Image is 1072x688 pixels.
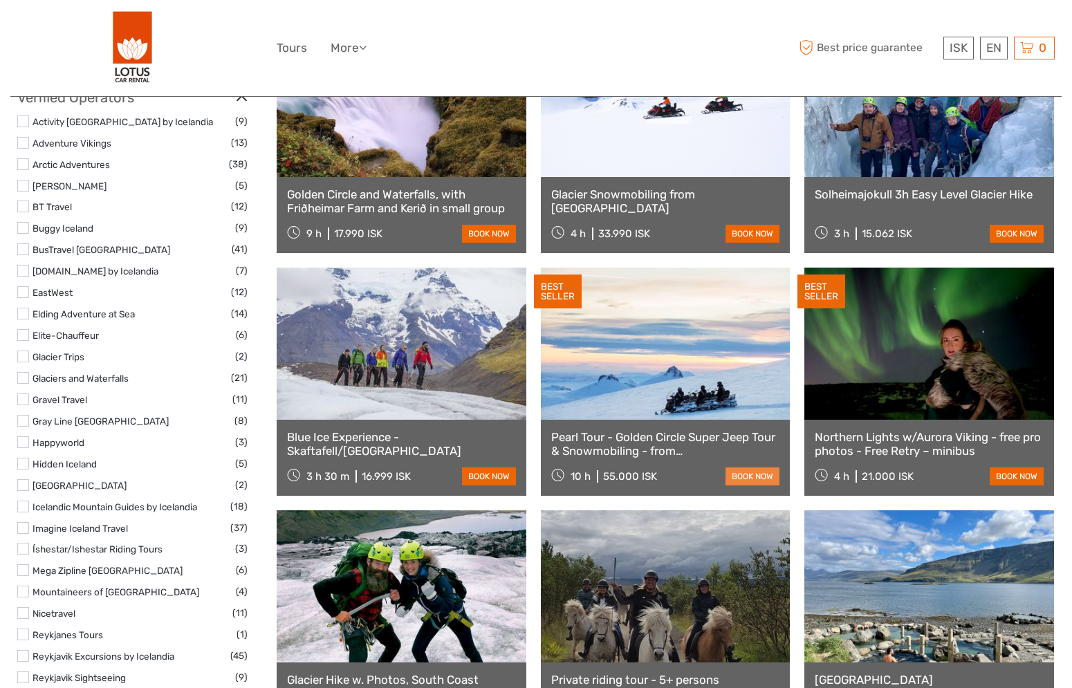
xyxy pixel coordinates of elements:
a: [GEOGRAPHIC_DATA] [815,673,1044,687]
div: 15.062 ISK [862,227,912,240]
img: 443-e2bd2384-01f0-477a-b1bf-f993e7f52e7d_logo_big.png [113,10,153,86]
span: (11) [232,605,248,621]
a: book now [462,225,516,243]
span: (18) [230,499,248,514]
a: Hidden Iceland [33,458,97,469]
a: Activity [GEOGRAPHIC_DATA] by Icelandia [33,116,213,127]
span: 3 h 30 m [306,470,349,483]
a: Happyworld [33,437,84,448]
span: (45) [230,648,248,664]
span: (2) [235,348,248,364]
a: Blue Ice Experience - Skaftafell/[GEOGRAPHIC_DATA] [287,430,516,458]
div: BEST SELLER [534,275,582,309]
a: Tours [277,38,307,58]
span: (2) [235,477,248,493]
a: Adventure Vikings [33,138,111,149]
span: (3) [235,434,248,450]
a: Elite-Chauffeur [33,330,99,341]
a: Glacier Snowmobiling from [GEOGRAPHIC_DATA] [551,187,780,216]
span: 4 h [571,227,586,240]
span: (6) [236,327,248,343]
div: BEST SELLER [797,275,845,309]
a: Reykjavik Sightseeing [33,672,126,683]
a: [GEOGRAPHIC_DATA] [33,480,127,491]
span: (13) [231,135,248,151]
a: EastWest [33,287,73,298]
span: (9) [235,669,248,685]
span: (14) [231,306,248,322]
a: Reykjanes Tours [33,629,103,640]
div: EN [980,37,1008,59]
span: (6) [236,562,248,578]
span: 3 h [834,227,849,240]
a: Private riding tour - 5+ persons [551,673,780,687]
span: 0 [1037,41,1048,55]
a: Gravel Travel [33,394,87,405]
span: 9 h [306,227,322,240]
a: book now [990,467,1044,485]
span: (21) [231,370,248,386]
a: Golden Circle and Waterfalls, with Friðheimar Farm and Kerið in small group [287,187,516,216]
div: 33.990 ISK [598,227,650,240]
a: book now [726,225,779,243]
a: book now [726,467,779,485]
a: BusTravel [GEOGRAPHIC_DATA] [33,244,170,255]
a: Íshestar/Ishestar Riding Tours [33,543,163,555]
a: Nicetravel [33,608,75,619]
a: [DOMAIN_NAME] by Icelandia [33,266,158,277]
span: (4) [236,584,248,599]
a: Imagine Iceland Travel [33,523,128,534]
span: 10 h [571,470,591,483]
a: Northern Lights w/Aurora Viking - free pro photos - Free Retry – minibus [815,430,1044,458]
a: Gray Line [GEOGRAPHIC_DATA] [33,416,169,427]
a: Mega Zipline [GEOGRAPHIC_DATA] [33,565,183,576]
a: Glacier Trips [33,351,84,362]
a: Arctic Adventures [33,159,110,170]
a: Mountaineers of [GEOGRAPHIC_DATA] [33,586,199,597]
span: (8) [234,413,248,429]
span: (9) [235,113,248,129]
a: book now [990,225,1044,243]
span: Best price guarantee [795,37,940,59]
span: 4 h [834,470,849,483]
a: [PERSON_NAME] [33,180,107,192]
a: BT Travel [33,201,72,212]
span: (38) [229,156,248,172]
div: 16.999 ISK [362,470,411,483]
div: 21.000 ISK [862,470,914,483]
a: Icelandic Mountain Guides by Icelandia [33,501,197,512]
a: More [331,38,367,58]
div: 55.000 ISK [603,470,657,483]
div: 17.990 ISK [334,227,382,240]
span: (1) [237,626,248,642]
span: (3) [235,541,248,557]
span: (11) [232,391,248,407]
span: (5) [235,456,248,472]
a: Buggy Iceland [33,223,93,234]
a: Reykjavik Excursions by Icelandia [33,651,174,662]
span: ISK [950,41,968,55]
span: (9) [235,220,248,236]
span: (41) [232,241,248,257]
span: (7) [236,263,248,279]
a: book now [462,467,516,485]
span: (12) [231,284,248,300]
a: Elding Adventure at Sea [33,308,135,319]
span: (37) [230,520,248,536]
a: Pearl Tour - Golden Circle Super Jeep Tour & Snowmobiling - from [GEOGRAPHIC_DATA] [551,430,780,458]
h3: Verified Operators [17,89,248,106]
span: (5) [235,178,248,194]
a: Glaciers and Waterfalls [33,373,129,384]
a: Solheimajokull 3h Easy Level Glacier Hike [815,187,1044,201]
span: (12) [231,198,248,214]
